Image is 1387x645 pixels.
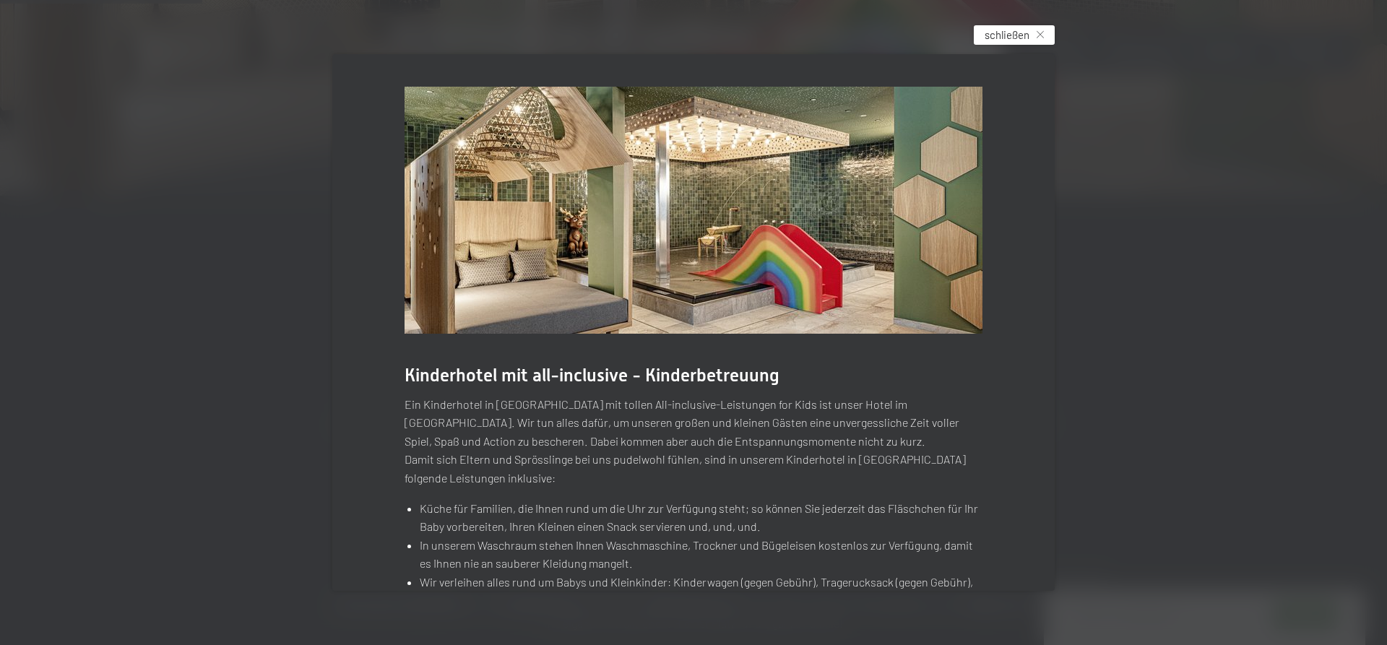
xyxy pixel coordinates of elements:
[405,365,779,386] span: Kinderhotel mit all-inclusive - Kinderbetreuung
[405,87,982,334] img: Wellnesshotels - Babybecken - Kinderwelt - Luttach - Ahrntal
[420,499,982,536] li: Küche für Familien, die Ihnen rund um die Uhr zur Verfügung steht; so können Sie jederzeit das Fl...
[420,573,982,610] li: Wir verleihen alles rund um Babys und Kleinkinder: Kinderwagen (gegen Gebühr), Tragerucksack (geg...
[420,536,982,573] li: In unserem Waschraum stehen Ihnen Waschmaschine, Trockner und Bügeleisen kostenlos zur Verfügung,...
[985,27,1029,43] span: schließen
[405,395,982,488] p: Ein Kinderhotel in [GEOGRAPHIC_DATA] mit tollen All-inclusive-Leistungen for Kids ist unser Hotel...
